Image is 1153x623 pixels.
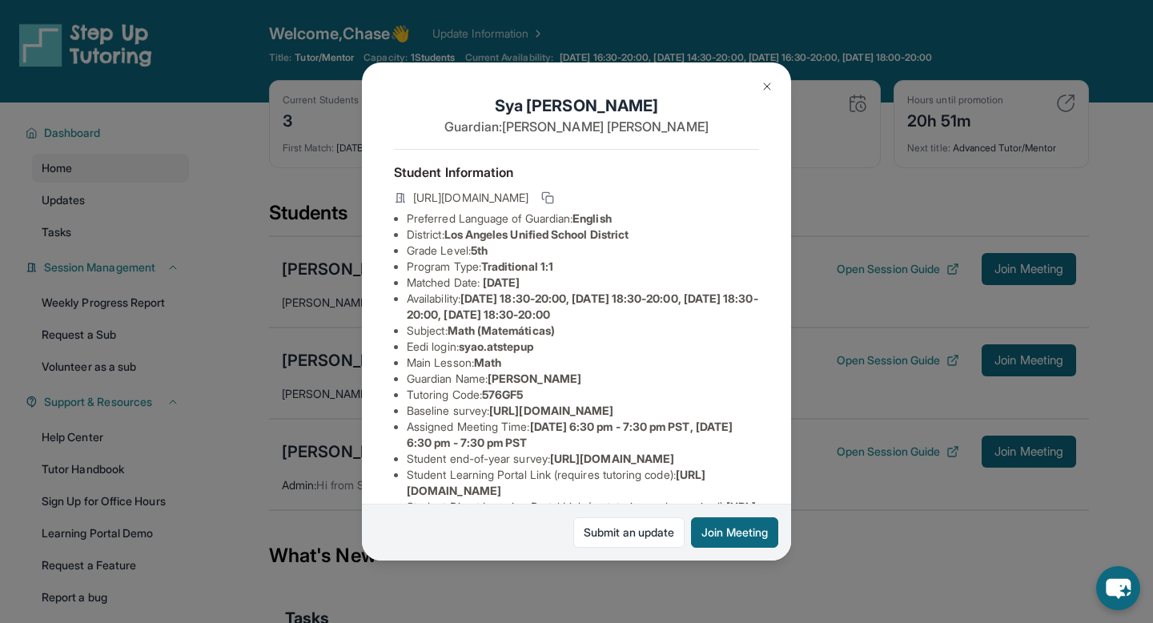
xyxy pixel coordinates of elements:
h4: Student Information [394,163,759,182]
li: Baseline survey : [407,403,759,419]
a: Submit an update [573,517,685,548]
li: Assigned Meeting Time : [407,419,759,451]
li: Student Learning Portal Link (requires tutoring code) : [407,467,759,499]
li: Student Direct Learning Portal Link (no tutoring code required) : [407,499,759,531]
span: 5th [471,243,488,257]
p: Guardian: [PERSON_NAME] [PERSON_NAME] [394,117,759,136]
span: syao.atstepup [459,340,533,353]
li: Matched Date: [407,275,759,291]
li: Subject : [407,323,759,339]
span: [DATE] 18:30-20:00, [DATE] 18:30-20:00, [DATE] 18:30-20:00, [DATE] 18:30-20:00 [407,291,758,321]
span: [URL][DOMAIN_NAME] [550,452,674,465]
li: Student end-of-year survey : [407,451,759,467]
button: Copy link [538,188,557,207]
span: [DATE] 6:30 pm - 7:30 pm PST, [DATE] 6:30 pm - 7:30 pm PST [407,420,733,449]
span: English [572,211,612,225]
li: Program Type: [407,259,759,275]
span: Math [474,356,501,369]
span: 576GF5 [482,388,523,401]
li: Tutoring Code : [407,387,759,403]
img: Close Icon [761,80,773,93]
button: Join Meeting [691,517,778,548]
li: Eedi login : [407,339,759,355]
li: District: [407,227,759,243]
span: [PERSON_NAME] [488,372,581,385]
li: Preferred Language of Guardian: [407,211,759,227]
span: [URL][DOMAIN_NAME] [413,190,528,206]
li: Guardian Name : [407,371,759,387]
li: Main Lesson : [407,355,759,371]
h1: Sya [PERSON_NAME] [394,94,759,117]
button: chat-button [1096,566,1140,610]
span: [URL][DOMAIN_NAME] [489,404,613,417]
li: Availability: [407,291,759,323]
span: Math (Matemáticas) [448,324,555,337]
li: Grade Level: [407,243,759,259]
span: Los Angeles Unified School District [444,227,629,241]
span: [DATE] [483,275,520,289]
span: Traditional 1:1 [481,259,553,273]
